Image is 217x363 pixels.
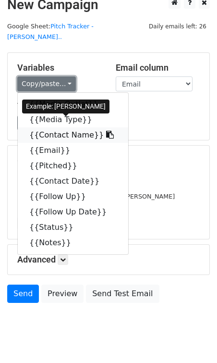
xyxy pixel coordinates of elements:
[18,97,128,112] a: {{Media Outlet}}
[7,285,39,303] a: Send
[18,158,128,174] a: {{Pitched}}
[41,285,84,303] a: Preview
[169,317,217,363] iframe: Chat Widget
[18,143,128,158] a: {{Email}}
[18,127,128,143] a: {{Contact Name}}
[18,220,128,235] a: {{Status}}
[7,23,94,41] small: Google Sheet:
[145,21,210,32] span: Daily emails left: 26
[18,189,128,204] a: {{Follow Up}}
[116,63,200,73] h5: Email column
[17,63,101,73] h5: Variables
[17,254,200,265] h5: Advanced
[18,235,128,250] a: {{Notes}}
[18,112,128,127] a: {{Media Type}}
[7,23,94,41] a: Pitch Tracker - [PERSON_NAME]..
[18,204,128,220] a: {{Follow Up Date}}
[22,100,109,113] div: Example: [PERSON_NAME]
[145,23,210,30] a: Daily emails left: 26
[17,76,76,91] a: Copy/paste...
[18,174,128,189] a: {{Contact Date}}
[86,285,159,303] a: Send Test Email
